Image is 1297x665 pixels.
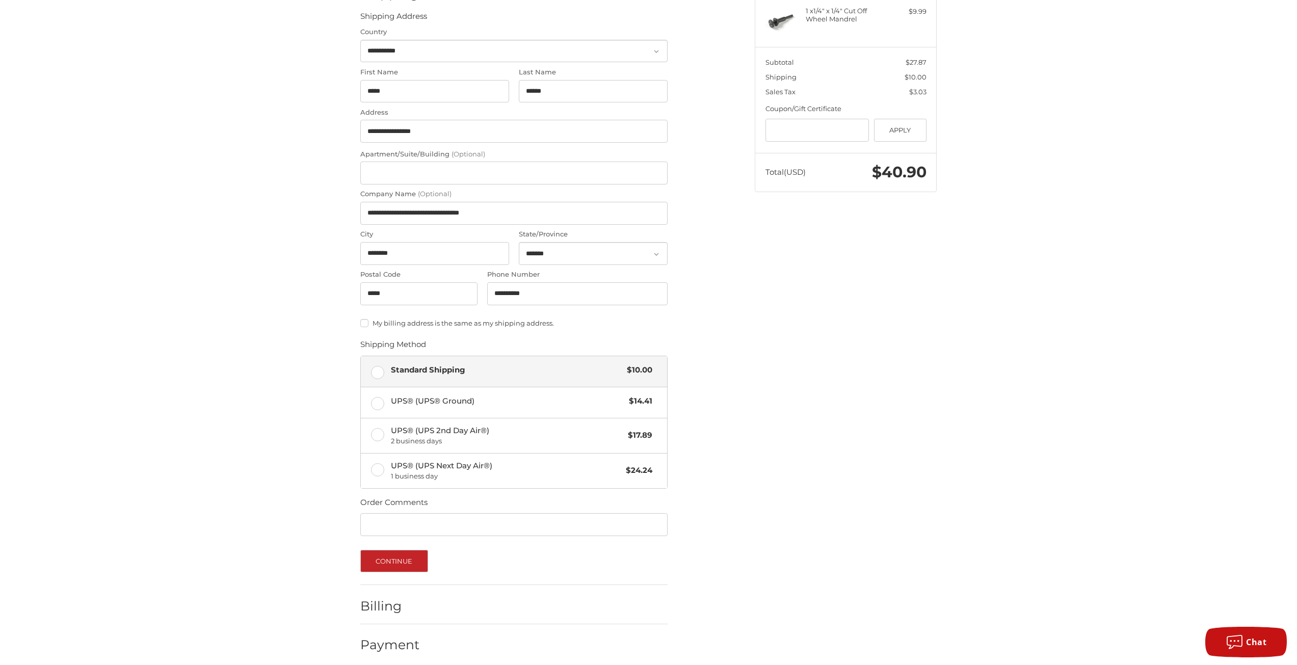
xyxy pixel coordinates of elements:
[1246,636,1266,648] span: Chat
[360,637,420,653] h2: Payment
[1205,627,1287,657] button: Chat
[360,189,668,199] label: Company Name
[886,7,927,17] div: $9.99
[874,119,927,142] button: Apply
[765,73,797,81] span: Shipping
[909,88,927,96] span: $3.03
[360,339,426,355] legend: Shipping Method
[391,395,624,407] span: UPS® (UPS® Ground)
[360,598,420,614] h2: Billing
[360,497,428,513] legend: Order Comments
[622,364,652,376] span: $10.00
[765,104,927,114] div: Coupon/Gift Certificate
[391,471,621,482] span: 1 business day
[360,550,428,572] button: Continue
[487,270,668,280] label: Phone Number
[621,465,652,476] span: $24.24
[360,270,478,280] label: Postal Code
[906,58,927,66] span: $27.87
[360,11,427,27] legend: Shipping Address
[452,150,485,158] small: (Optional)
[391,425,623,446] span: UPS® (UPS 2nd Day Air®)
[765,167,806,177] span: Total (USD)
[360,149,668,159] label: Apartment/Suite/Building
[519,229,668,240] label: State/Province
[360,319,668,327] label: My billing address is the same as my shipping address.
[624,395,652,407] span: $14.41
[391,436,623,446] span: 2 business days
[391,460,621,482] span: UPS® (UPS Next Day Air®)
[360,108,668,118] label: Address
[872,163,927,181] span: $40.90
[391,364,622,376] span: Standard Shipping
[418,190,452,198] small: (Optional)
[765,119,869,142] input: Gift Certificate or Coupon Code
[360,67,509,77] label: First Name
[360,27,668,37] label: Country
[905,73,927,81] span: $10.00
[623,430,652,441] span: $17.89
[519,67,668,77] label: Last Name
[360,229,509,240] label: City
[765,58,794,66] span: Subtotal
[806,7,884,23] h4: 1 x 1/4" x 1/4" Cut Off Wheel Mandrel
[765,88,796,96] span: Sales Tax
